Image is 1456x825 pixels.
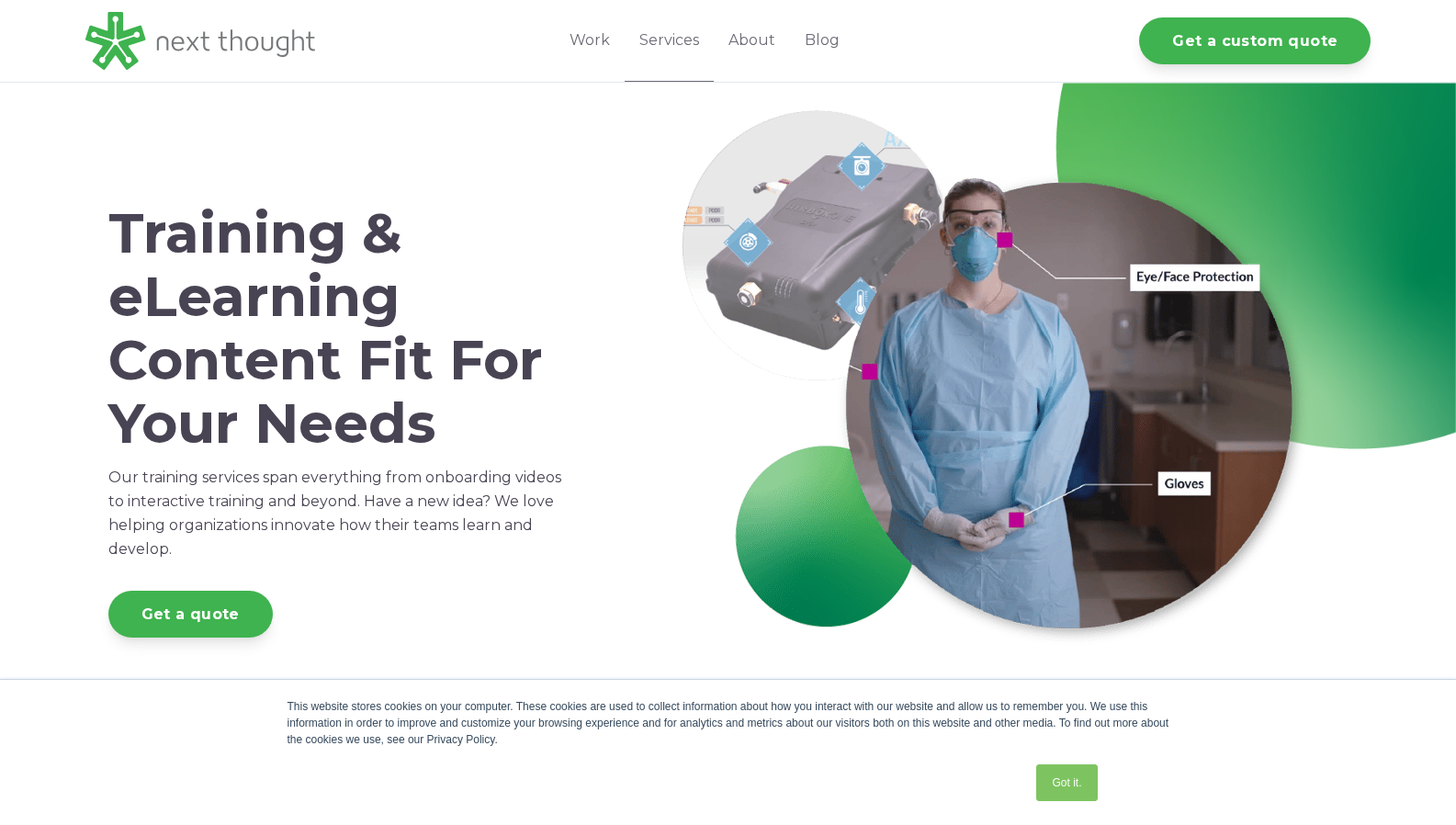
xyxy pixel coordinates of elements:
[288,698,1169,748] div: This website stores cookies on your computer. These cookies are used to collect information about...
[85,12,315,70] img: LG - NextThought Logo
[682,110,1325,656] img: Services
[108,591,273,638] a: Get a quote
[108,199,543,457] span: Training & eLearning Content Fit For Your Needs
[1036,764,1097,801] a: Got it.
[1139,17,1371,64] a: Get a custom quote
[108,469,561,558] span: Our training services span everything from onboarding videos to interactive training and beyond. ...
